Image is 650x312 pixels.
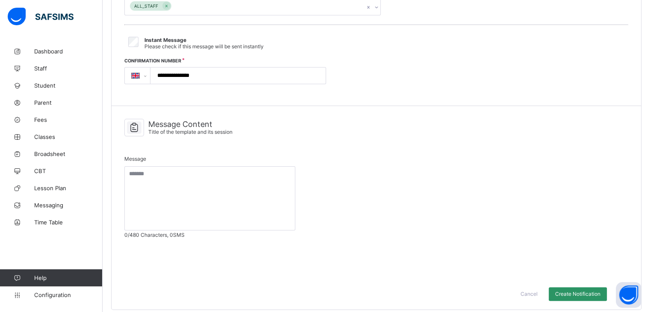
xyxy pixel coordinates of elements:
span: Staff [34,65,103,72]
span: Cancel [521,291,538,297]
span: Classes [34,133,103,140]
span: Time Table [34,219,103,226]
span: Create Notification [555,291,600,297]
span: Title of the template and its session [148,129,232,135]
span: Parent [34,99,103,106]
span: Fees [34,116,103,123]
span: Dashboard [34,48,103,55]
div: ALL_STAFF [130,1,162,11]
span: Messaging [34,202,103,209]
span: Broadsheet [34,150,103,157]
button: Open asap [616,282,641,308]
span: Message [124,156,146,162]
span: CBT [34,168,103,174]
span: Student [34,82,103,89]
span: Lesson Plan [34,185,103,191]
span: Configuration [34,291,102,298]
span: Message Content [148,120,232,129]
span: 0 /480 Characters, 0 SMS [124,232,628,238]
label: Confirmation Number [124,58,181,64]
img: safsims [8,8,74,26]
span: Instant Message [144,37,186,43]
span: Help [34,274,102,281]
span: Please check if this message will be sent instantly [144,43,264,50]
